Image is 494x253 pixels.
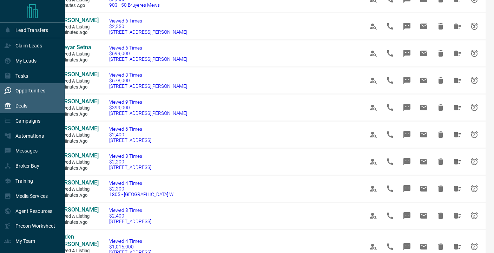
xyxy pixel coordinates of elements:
span: Call [382,99,399,116]
span: [PERSON_NAME] [56,125,99,132]
span: $678,000 [109,78,187,83]
span: Snooze [466,99,483,116]
span: Call [382,207,399,224]
span: $2,300 [109,186,173,192]
span: Snooze [466,180,483,197]
span: Call [382,45,399,62]
span: Hide [432,207,449,224]
span: 3 minutes ago [56,3,98,9]
a: [PERSON_NAME] [56,125,98,132]
span: View Profile [365,180,382,197]
span: [PERSON_NAME] [56,152,99,159]
span: [PERSON_NAME] [56,206,99,213]
span: View Profile [365,18,382,35]
span: Hide All from Caroline Laroche [449,180,466,197]
span: Viewed 3 Times [109,72,187,78]
span: Message [399,18,415,35]
span: [STREET_ADDRESS][PERSON_NAME] [109,110,187,116]
span: Viewed a Listing [56,214,98,220]
span: 35 minutes ago [56,193,98,199]
span: [PERSON_NAME] [56,98,99,105]
a: [PERSON_NAME] [56,98,98,105]
span: Hide [432,99,449,116]
span: $2,400 [109,132,151,137]
span: [PERSON_NAME] [56,71,99,78]
span: Snooze [466,153,483,170]
a: [PERSON_NAME] [56,71,98,78]
span: Viewed a Listing [56,78,98,84]
span: Snooze [466,18,483,35]
a: [PERSON_NAME] [56,206,98,214]
span: Hide All from Abhijeeth Suresh [449,99,466,116]
span: Email [415,99,432,116]
a: Viewed 3 Times$2,200[STREET_ADDRESS] [109,153,151,170]
a: Viewed 6 Times$699,000[STREET_ADDRESS][PERSON_NAME] [109,45,187,62]
span: Call [382,180,399,197]
span: 28 minutes ago [56,84,98,90]
span: Viewed a Listing [56,160,98,166]
span: 28 minutes ago [56,111,98,117]
span: Viewed 6 Times [109,18,187,24]
a: Viewed 9 Times$399,000[STREET_ADDRESS][PERSON_NAME] [109,99,187,116]
span: Message [399,45,415,62]
span: [STREET_ADDRESS] [109,219,151,224]
span: [STREET_ADDRESS][PERSON_NAME] [109,56,187,62]
span: [PERSON_NAME] [56,17,99,24]
span: 35 minutes ago [56,220,98,226]
span: Email [415,72,432,89]
span: 903 - 50 Bruyeres Mews [109,2,160,8]
span: Hide [432,180,449,197]
span: $2,550 [109,24,187,29]
span: 35 minutes ago [56,166,98,171]
span: View Profile [365,126,382,143]
span: Message [399,126,415,143]
span: View Profile [365,153,382,170]
span: View Profile [365,99,382,116]
span: [STREET_ADDRESS] [109,137,151,143]
a: Viewed 4 Times$2,3001805 - [GEOGRAPHIC_DATA] W [109,180,173,197]
a: [PERSON_NAME] [56,179,98,187]
span: 1805 - [GEOGRAPHIC_DATA] W [109,192,173,197]
span: Email [415,126,432,143]
span: $2,400 [109,213,151,219]
span: [STREET_ADDRESS][PERSON_NAME] [109,83,187,89]
span: Hide [432,153,449,170]
span: Message [399,99,415,116]
span: Hide All from Caroline Laroche [449,153,466,170]
span: Izdeyar Setna [56,44,91,51]
span: 21 minutes ago [56,57,98,63]
span: Viewed a Listing [56,24,98,30]
span: Hide All from Oleksii Bondar [449,18,466,35]
span: Hide [432,126,449,143]
span: Hide [432,45,449,62]
span: [PERSON_NAME] [56,179,99,186]
span: Snooze [466,207,483,224]
span: Viewed a Listing [56,132,98,138]
a: [PERSON_NAME] [56,152,98,160]
span: Message [399,180,415,197]
span: Viewed 9 Times [109,99,187,105]
span: Snooze [466,126,483,143]
a: Viewed 6 Times$2,550[STREET_ADDRESS][PERSON_NAME] [109,18,187,35]
span: Call [382,18,399,35]
span: 35 minutes ago [56,138,98,144]
span: Hide [432,72,449,89]
span: Hide All from Colleen Muscat [449,72,466,89]
span: Hide All from Caroline Laroche [449,126,466,143]
a: Viewed 3 Times$678,000[STREET_ADDRESS][PERSON_NAME] [109,72,187,89]
span: Hide [432,18,449,35]
span: [STREET_ADDRESS] [109,164,151,170]
span: Email [415,45,432,62]
span: Hide All from Caroline Laroche [449,207,466,224]
a: Viewed 3 Times$2,400[STREET_ADDRESS] [109,207,151,224]
span: Email [415,153,432,170]
span: Viewed 4 Times [109,180,173,186]
span: $699,000 [109,51,187,56]
span: $399,000 [109,105,187,110]
span: Viewed 4 Times [109,238,151,244]
span: Call [382,126,399,143]
span: Viewed 6 Times [109,126,151,132]
span: Email [415,207,432,224]
span: Email [415,180,432,197]
span: Snooze [466,45,483,62]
